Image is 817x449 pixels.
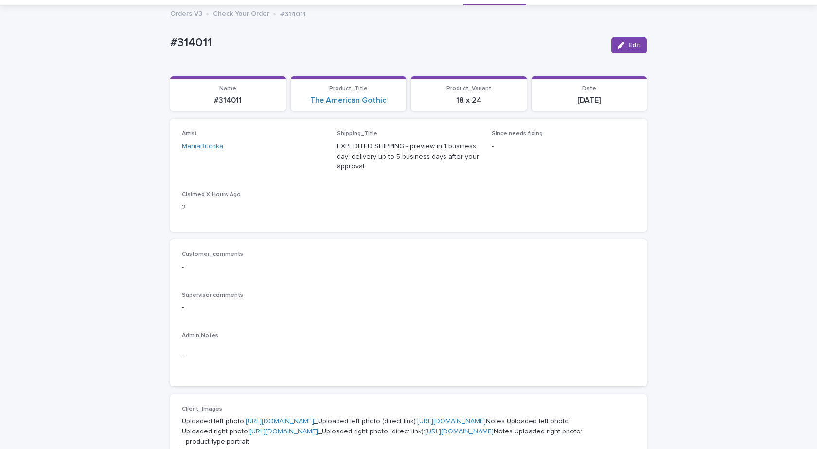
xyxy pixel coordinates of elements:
p: #314011 [280,8,306,18]
span: Claimed X Hours Ago [182,192,241,198]
p: #314011 [170,36,604,50]
span: Customer_comments [182,251,243,257]
a: [URL][DOMAIN_NAME] [425,428,494,435]
button: Edit [611,37,647,53]
a: MariiaBuchka [182,142,223,152]
p: #314011 [176,96,280,105]
span: Supervisor comments [182,292,243,298]
p: [DATE] [537,96,641,105]
span: Client_Images [182,406,222,412]
span: Artist [182,131,197,137]
a: [URL][DOMAIN_NAME] [246,418,314,425]
span: Product_Variant [446,86,491,91]
a: Check Your Order [213,7,269,18]
span: Product_Title [329,86,368,91]
p: - [182,303,635,313]
a: The American Gothic [310,96,386,105]
a: Orders V3 [170,7,202,18]
p: - [182,262,635,272]
span: Shipping_Title [337,131,377,137]
p: 2 [182,202,325,213]
p: - [492,142,635,152]
span: Admin Notes [182,333,218,339]
p: Uploaded left photo: _Uploaded left photo (direct link): Notes Uploaded left photo: Uploaded righ... [182,416,635,447]
span: Name [219,86,236,91]
span: Edit [628,42,640,49]
p: 18 x 24 [417,96,521,105]
p: EXPEDITED SHIPPING - preview in 1 business day; delivery up to 5 business days after your approval. [337,142,480,172]
a: [URL][DOMAIN_NAME] [417,418,486,425]
span: Since needs fixing [492,131,543,137]
span: Date [582,86,596,91]
a: [URL][DOMAIN_NAME] [249,428,318,435]
p: - [182,350,635,360]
